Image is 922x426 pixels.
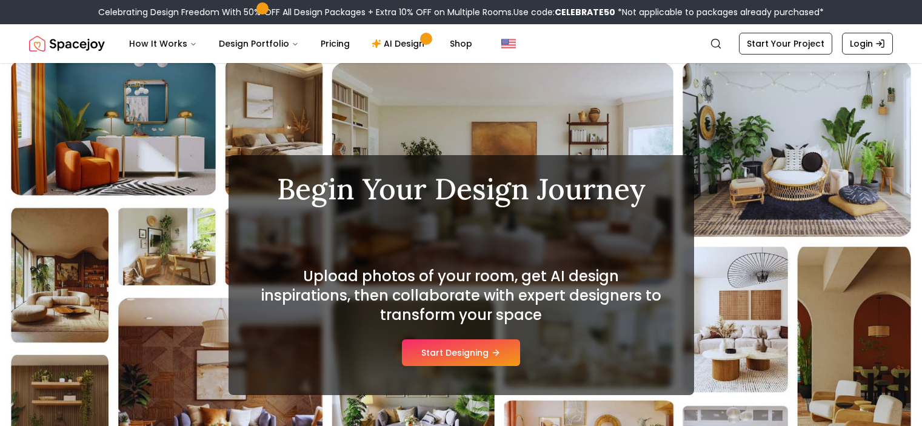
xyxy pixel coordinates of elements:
[29,32,105,56] a: Spacejoy
[555,6,615,18] b: CELEBRATE50
[501,36,516,51] img: United States
[842,33,893,55] a: Login
[402,339,520,366] button: Start Designing
[615,6,824,18] span: *Not applicable to packages already purchased*
[29,24,893,63] nav: Global
[739,33,832,55] a: Start Your Project
[119,32,207,56] button: How It Works
[513,6,615,18] span: Use code:
[362,32,438,56] a: AI Design
[258,267,665,325] h2: Upload photos of your room, get AI design inspirations, then collaborate with expert designers to...
[440,32,482,56] a: Shop
[209,32,309,56] button: Design Portfolio
[119,32,482,56] nav: Main
[29,32,105,56] img: Spacejoy Logo
[258,175,665,204] h1: Begin Your Design Journey
[311,32,359,56] a: Pricing
[98,6,824,18] div: Celebrating Design Freedom With 50% OFF All Design Packages + Extra 10% OFF on Multiple Rooms.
